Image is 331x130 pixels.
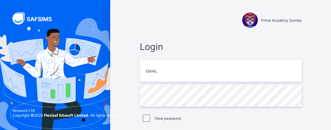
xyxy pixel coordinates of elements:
span: Copyright © 2025 All rights reserved. [12,113,122,118]
span: Login [140,41,302,52]
span: Version 0.1.19 [12,108,122,113]
span: Prime Academy Gombe [261,18,302,23]
img: SAFSIMS Logo [12,12,59,25]
label: View password [154,116,181,121]
strong: Flexisaf Edusoft Limited. [44,113,89,118]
